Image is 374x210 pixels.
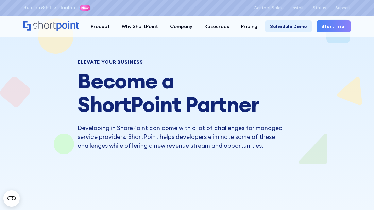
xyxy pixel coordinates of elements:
iframe: Chat Widget [340,177,374,210]
h1: Become a [78,69,296,116]
a: Home [23,21,79,31]
a: Company [164,20,198,32]
div: Pricing [241,23,257,30]
a: Install [292,5,303,10]
div: Company [170,23,192,30]
a: Contact Sales [254,5,282,10]
a: Start Trial [317,20,351,32]
div: Why ShortPoint [122,23,158,30]
a: Status [313,5,326,10]
div: Product [91,23,110,30]
div: Widget de chat [340,177,374,210]
div: Resources [204,23,229,30]
button: Open CMP widget [3,190,20,207]
a: Pricing [235,20,263,32]
div: Elevate Your Business [78,60,296,64]
a: Resources [198,20,235,32]
a: Schedule Demo [265,20,312,32]
a: Support [335,5,351,10]
span: ShortPoint Partner [78,91,259,118]
a: Search & Filter Toolbar [23,4,78,11]
a: Product [85,20,116,32]
p: Developing in SharePoint can come with a lot of challenges for managed service providers. ShortPo... [78,124,296,150]
a: Why ShortPoint [116,20,164,32]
